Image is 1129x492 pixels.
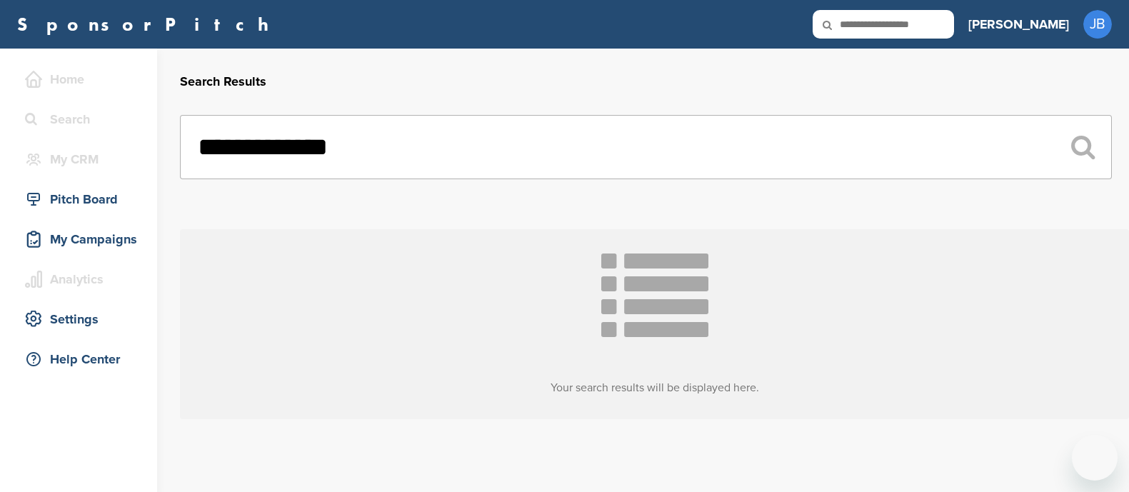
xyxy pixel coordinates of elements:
a: Analytics [14,263,143,296]
iframe: Button to launch messaging window [1072,435,1118,481]
a: SponsorPitch [17,15,278,34]
a: [PERSON_NAME] [968,9,1069,40]
a: Pitch Board [14,183,143,216]
div: My Campaigns [21,226,143,252]
div: Help Center [21,346,143,372]
div: My CRM [21,146,143,172]
a: My Campaigns [14,223,143,256]
a: Home [14,63,143,96]
a: Help Center [14,343,143,376]
div: Analytics [21,266,143,292]
h2: Search Results [180,72,1112,91]
span: JB [1083,10,1112,39]
div: Search [21,106,143,132]
div: Settings [21,306,143,332]
a: My CRM [14,143,143,176]
div: Pitch Board [21,186,143,212]
a: Settings [14,303,143,336]
a: Search [14,103,143,136]
h3: [PERSON_NAME] [968,14,1069,34]
div: Home [21,66,143,92]
h3: Your search results will be displayed here. [180,379,1129,396]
